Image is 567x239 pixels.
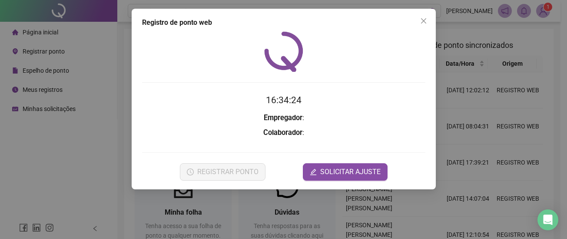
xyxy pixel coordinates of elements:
[266,95,302,105] time: 16:34:24
[310,168,317,175] span: edit
[417,14,431,28] button: Close
[263,128,302,137] strong: Colaborador
[320,167,381,177] span: SOLICITAR AJUSTE
[420,17,427,24] span: close
[537,209,558,230] div: Open Intercom Messenger
[179,163,265,181] button: REGISTRAR PONTO
[142,112,425,124] h3: :
[142,17,425,28] div: Registro de ponto web
[264,31,303,72] img: QRPoint
[142,127,425,138] h3: :
[303,163,388,181] button: editSOLICITAR AJUSTE
[263,114,302,122] strong: Empregador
